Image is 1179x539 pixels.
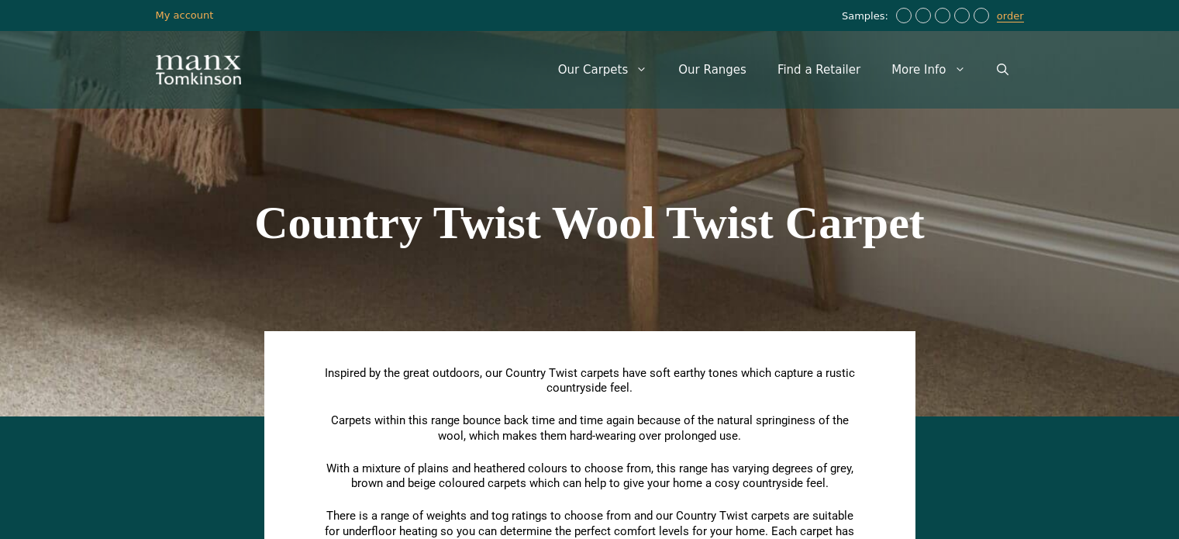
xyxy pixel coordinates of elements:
[156,199,1024,246] h1: Country Twist Wool Twist Carpet
[156,9,214,21] a: My account
[997,10,1024,22] a: order
[842,10,892,23] span: Samples:
[762,47,876,93] a: Find a Retailer
[326,461,853,491] span: With a mixture of plains and heathered colours to choose from, this range has varying degrees of ...
[981,47,1024,93] a: Open Search Bar
[325,366,855,396] span: Inspired by the great outdoors, our Country Twist carpets have soft earthy tones which capture a ...
[331,413,849,443] span: Carpets within this range bounce back time and time again because of the natural springiness of t...
[543,47,1024,93] nav: Primary
[876,47,981,93] a: More Info
[543,47,664,93] a: Our Carpets
[663,47,762,93] a: Our Ranges
[156,55,241,85] img: Manx Tomkinson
